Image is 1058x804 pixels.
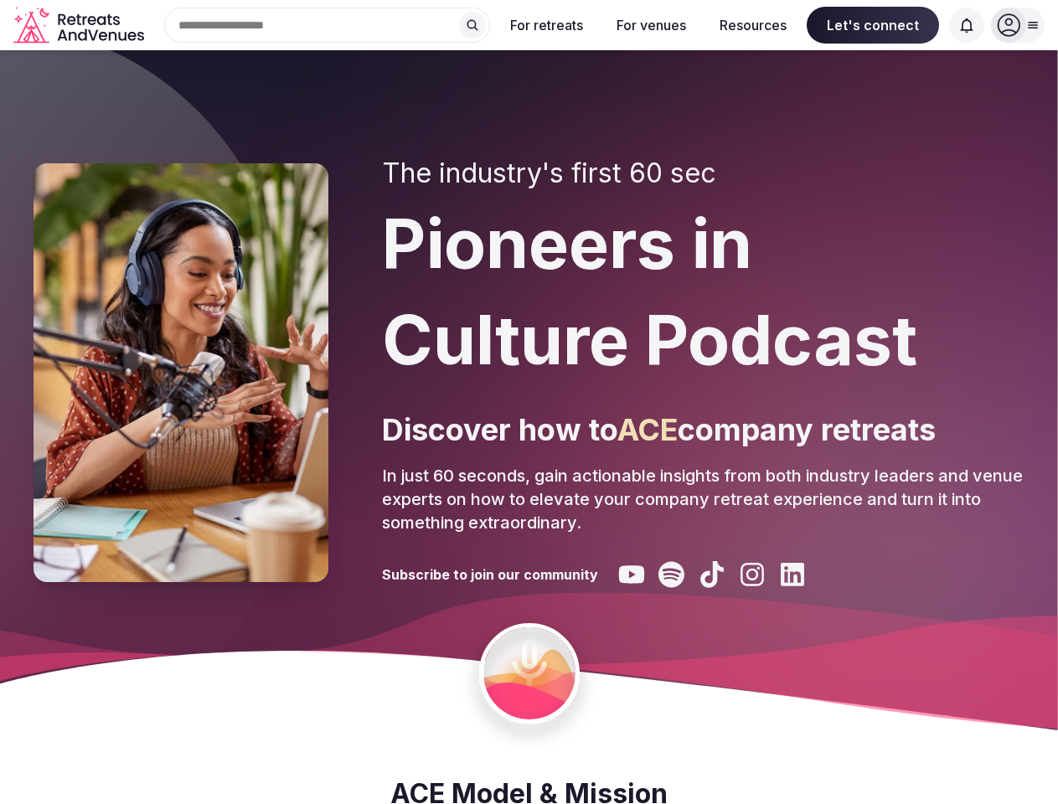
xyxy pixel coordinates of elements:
[807,7,939,44] span: Let's connect
[603,7,699,44] button: For venues
[13,7,147,44] svg: Retreats and Venues company logo
[617,411,678,448] span: ACE
[382,196,1024,389] h1: Pioneers in Culture Podcast
[497,7,596,44] button: For retreats
[34,163,328,582] img: Pioneers in Culture Podcast
[382,409,1024,451] p: Discover how to company retreats
[382,464,1024,534] p: In just 60 seconds, gain actionable insights from both industry leaders and venue experts on how ...
[706,7,800,44] button: Resources
[13,7,147,44] a: Visit the homepage
[382,565,598,584] h3: Subscribe to join our community
[382,157,1024,189] h2: The industry's first 60 sec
